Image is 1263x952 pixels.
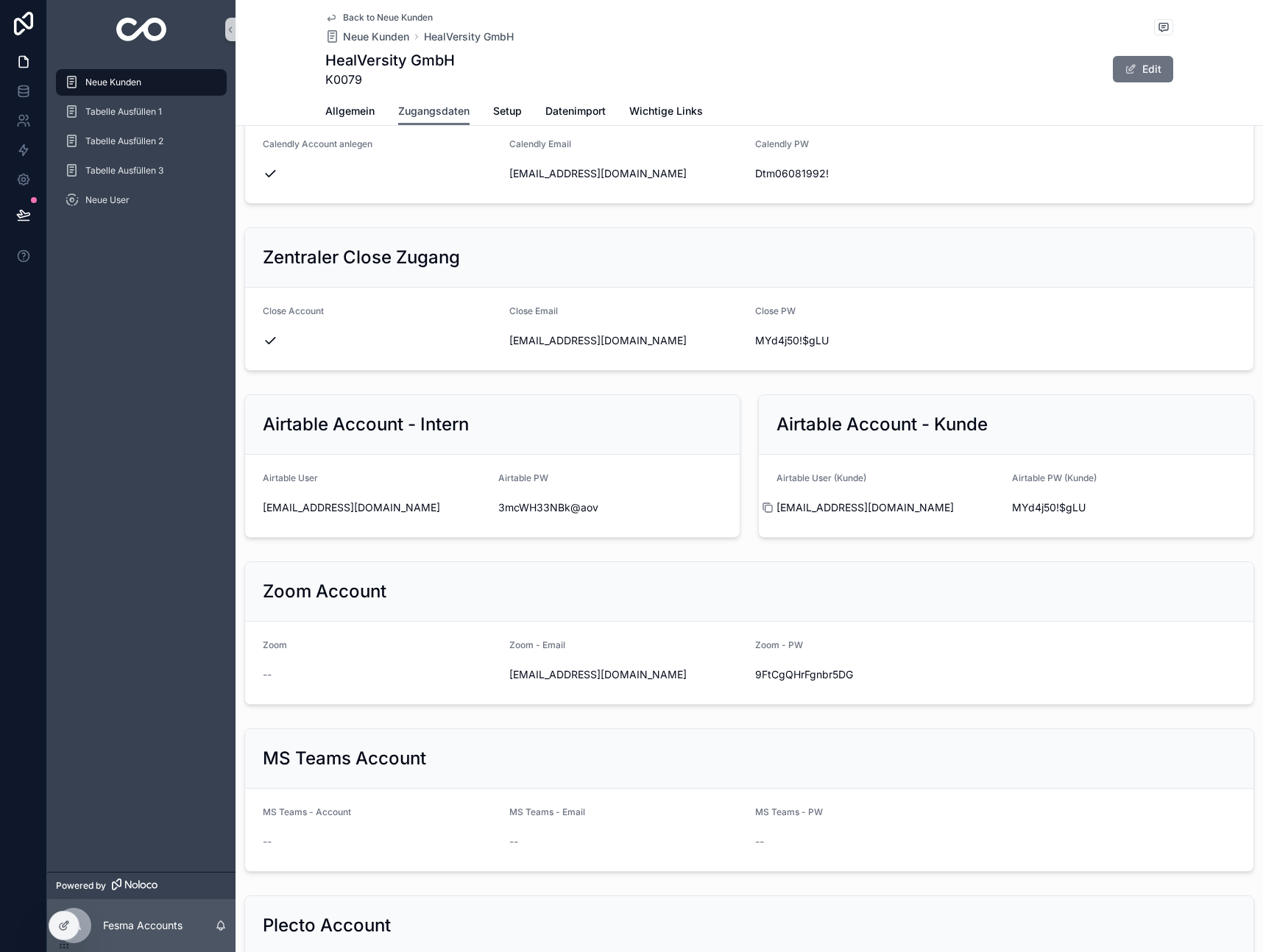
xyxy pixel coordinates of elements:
[325,29,409,44] a: Neue Kunden
[56,99,227,125] a: Tabelle Ausfüllen 1
[56,128,227,154] a: Tabelle Ausfüllen 2
[263,580,386,603] h2: Zoom Account
[1113,56,1173,82] button: Edit
[263,914,391,937] h2: Plecto Account
[325,104,375,118] span: Allgemein
[398,98,470,126] a: Zugangsdaten
[325,12,433,24] a: Back to Neue Kunden
[509,166,744,181] span: [EMAIL_ADDRESS][DOMAIN_NAME]
[493,98,522,127] a: Setup
[85,77,141,88] span: Neue Kunden
[103,918,183,933] p: Fesma Accounts
[755,806,823,817] span: MS Teams - PW
[263,639,287,650] span: Zoom
[545,104,606,118] span: Datenimport
[116,18,167,41] img: App logo
[263,500,487,515] span: [EMAIL_ADDRESS][DOMAIN_NAME]
[776,500,1000,515] span: [EMAIL_ADDRESS][DOMAIN_NAME]
[755,834,764,849] span: --
[509,834,518,849] span: --
[343,29,409,44] span: Neue Kunden
[545,98,606,127] a: Datenimport
[776,413,988,436] h2: Airtable Account - Kunde
[398,104,470,118] span: Zugangsdaten
[1012,500,1236,515] span: MYd4j50!$gLU
[325,98,375,127] a: Allgemein
[755,333,990,348] span: MYd4j50!$gLU
[263,472,318,483] span: Airtable User
[509,305,558,316] span: Close Email
[325,50,455,71] h1: HealVersity GmbH
[493,104,522,118] span: Setup
[1012,472,1097,483] span: Airtable PW (Kunde)
[509,667,744,682] span: [EMAIL_ADDRESS][DOMAIN_NAME]
[755,305,796,316] span: Close PW
[509,639,565,650] span: Zoom - Email
[629,98,703,127] a: Wichtige Links
[263,413,469,436] h2: Airtable Account - Intern
[498,500,722,515] span: 3mcWH33NBk@aov
[47,59,236,232] div: scrollable content
[509,138,571,149] span: Calendly Email
[263,138,372,149] span: Calendly Account anlegen
[263,834,272,849] span: --
[263,305,324,316] span: Close Account
[56,880,106,892] span: Powered by
[56,157,227,184] a: Tabelle Ausfüllen 3
[47,872,236,899] a: Powered by
[263,667,272,682] span: --
[755,639,803,650] span: Zoom - PW
[263,747,426,770] h2: MS Teams Account
[509,333,744,348] span: [EMAIL_ADDRESS][DOMAIN_NAME]
[56,187,227,213] a: Neue User
[755,667,990,682] span: 9FtCgQHrFgnbr5DG
[629,104,703,118] span: Wichtige Links
[325,71,455,88] span: K0079
[85,194,130,206] span: Neue User
[263,806,351,817] span: MS Teams - Account
[85,135,163,147] span: Tabelle Ausfüllen 2
[263,246,460,269] h2: Zentraler Close Zugang
[509,806,585,817] span: MS Teams - Email
[498,472,548,483] span: Airtable PW
[56,69,227,96] a: Neue Kunden
[424,29,514,44] a: HealVersity GmbH
[755,138,809,149] span: Calendly PW
[85,165,163,177] span: Tabelle Ausfüllen 3
[755,166,990,181] span: Dtm06081992!
[343,12,433,24] span: Back to Neue Kunden
[85,106,162,118] span: Tabelle Ausfüllen 1
[776,472,866,483] span: Airtable User (Kunde)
